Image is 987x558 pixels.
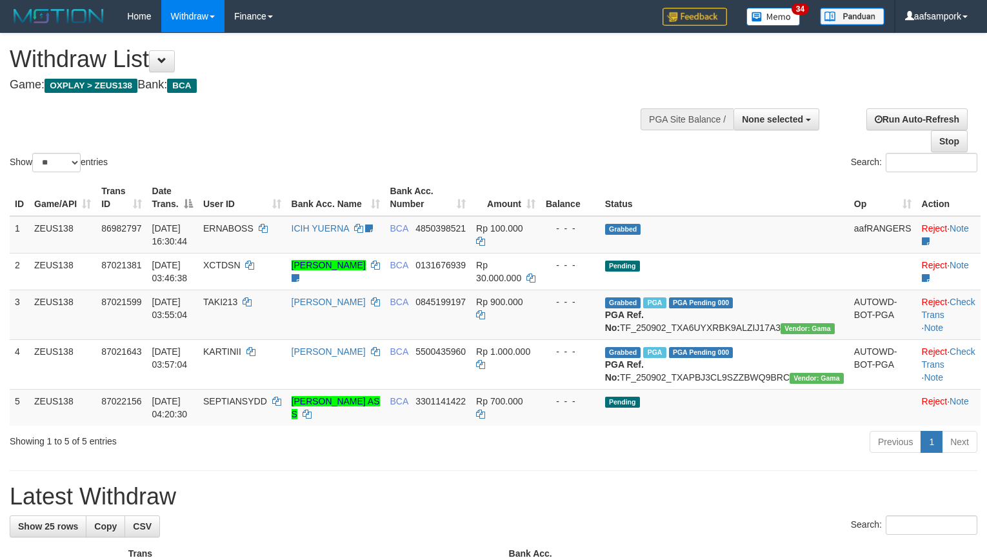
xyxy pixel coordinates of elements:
[922,396,948,406] a: Reject
[886,153,977,172] input: Search:
[605,397,640,408] span: Pending
[546,222,595,235] div: - - -
[29,179,96,216] th: Game/API: activate to sort column ascending
[950,223,969,234] a: Note
[851,153,977,172] label: Search:
[147,179,198,216] th: Date Trans.: activate to sort column descending
[476,297,523,307] span: Rp 900.000
[742,114,803,125] span: None selected
[471,179,541,216] th: Amount: activate to sort column ascending
[605,297,641,308] span: Grabbed
[385,179,472,216] th: Bank Acc. Number: activate to sort column ascending
[950,396,969,406] a: Note
[125,515,160,537] a: CSV
[669,347,733,358] span: PGA Pending
[86,515,125,537] a: Copy
[10,389,29,426] td: 5
[669,297,733,308] span: PGA Pending
[922,346,975,370] a: Check Trans
[641,108,733,130] div: PGA Site Balance /
[390,223,408,234] span: BCA
[476,260,521,283] span: Rp 30.000.000
[733,108,819,130] button: None selected
[866,108,968,130] a: Run Auto-Refresh
[167,79,196,93] span: BCA
[415,396,466,406] span: Copy 3301141422 to clipboard
[101,346,141,357] span: 87021643
[746,8,801,26] img: Button%20Memo.svg
[605,224,641,235] span: Grabbed
[10,484,977,510] h1: Latest Withdraw
[29,253,96,290] td: ZEUS138
[922,297,975,320] a: Check Trans
[600,339,849,389] td: TF_250902_TXAPBJ3CL9SZZBWQ9BRC
[415,346,466,357] span: Copy 5500435960 to clipboard
[10,153,108,172] label: Show entries
[663,8,727,26] img: Feedback.jpg
[790,373,844,384] span: Vendor URL: https://trx31.1velocity.biz
[546,259,595,272] div: - - -
[292,223,349,234] a: ICIH YUERNA
[870,431,921,453] a: Previous
[921,431,942,453] a: 1
[203,223,254,234] span: ERNABOSS
[605,347,641,358] span: Grabbed
[10,339,29,389] td: 4
[29,339,96,389] td: ZEUS138
[292,396,380,419] a: [PERSON_NAME] AS S
[605,310,644,333] b: PGA Ref. No:
[203,260,241,270] span: XCTDSN
[849,216,917,254] td: aafRANGERS
[390,260,408,270] span: BCA
[152,346,188,370] span: [DATE] 03:57:04
[605,359,644,383] b: PGA Ref. No:
[546,395,595,408] div: - - -
[101,297,141,307] span: 87021599
[94,521,117,532] span: Copy
[390,297,408,307] span: BCA
[917,290,981,339] td: · ·
[152,223,188,246] span: [DATE] 16:30:44
[541,179,600,216] th: Balance
[781,323,835,334] span: Vendor URL: https://trx31.1velocity.biz
[924,323,943,333] a: Note
[886,515,977,535] input: Search:
[101,396,141,406] span: 87022156
[152,260,188,283] span: [DATE] 03:46:38
[922,346,948,357] a: Reject
[942,431,977,453] a: Next
[133,521,152,532] span: CSV
[29,290,96,339] td: ZEUS138
[415,297,466,307] span: Copy 0845199197 to clipboard
[546,295,595,308] div: - - -
[286,179,385,216] th: Bank Acc. Name: activate to sort column ascending
[10,216,29,254] td: 1
[917,339,981,389] td: · ·
[922,260,948,270] a: Reject
[203,346,241,357] span: KARTINII
[476,396,523,406] span: Rp 700.000
[96,179,146,216] th: Trans ID: activate to sort column ascending
[931,130,968,152] a: Stop
[950,260,969,270] a: Note
[10,79,645,92] h4: Game: Bank:
[476,346,530,357] span: Rp 1.000.000
[152,297,188,320] span: [DATE] 03:55:04
[917,216,981,254] td: ·
[10,290,29,339] td: 3
[203,396,267,406] span: SEPTIANSYDD
[851,515,977,535] label: Search:
[10,430,402,448] div: Showing 1 to 5 of 5 entries
[820,8,884,25] img: panduan.png
[415,260,466,270] span: Copy 0131676939 to clipboard
[292,260,366,270] a: [PERSON_NAME]
[390,396,408,406] span: BCA
[203,297,237,307] span: TAKI213
[922,297,948,307] a: Reject
[292,346,366,357] a: [PERSON_NAME]
[29,216,96,254] td: ZEUS138
[101,260,141,270] span: 87021381
[924,372,943,383] a: Note
[792,3,809,15] span: 34
[922,223,948,234] a: Reject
